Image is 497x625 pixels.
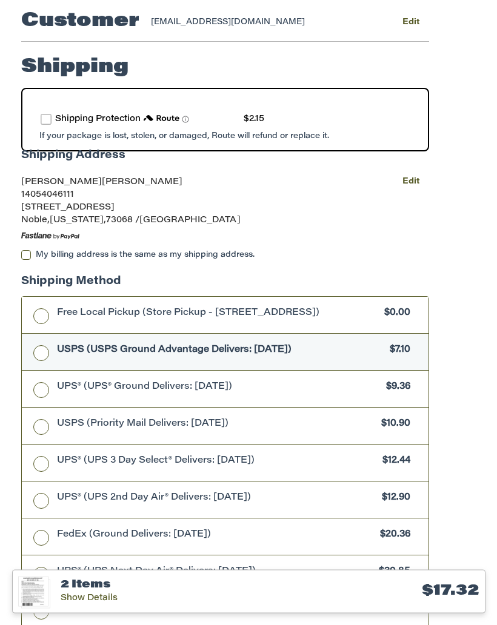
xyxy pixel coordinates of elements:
span: 73068 / [106,217,139,225]
h3: $17.32 [270,582,479,601]
span: $12.90 [376,492,411,506]
span: $30.85 [373,566,411,580]
span: $0.00 [379,307,411,321]
span: [STREET_ADDRESS] [21,204,115,213]
button: Edit [393,174,429,191]
span: FedEx (Ground Delivers: [DATE]) [57,529,375,543]
span: $12.44 [377,455,411,469]
span: USPS (USPS Ground Advantage Delivers: [DATE]) [57,344,384,358]
h2: Customer [21,10,139,34]
span: UPS® (UPS® Ground Delivers: [DATE]) [57,381,381,395]
span: $20.36 [375,529,411,543]
span: UPS® (UPS 3 Day Select® Delivers: [DATE]) [57,455,377,469]
div: [EMAIL_ADDRESS][DOMAIN_NAME] [151,17,370,29]
span: UPS® (UPS 2nd Day Air® Delivers: [DATE]) [57,492,376,506]
span: $7.10 [384,344,411,358]
span: Learn more [182,116,189,124]
span: [PERSON_NAME] [102,179,182,187]
span: 14054046111 [21,191,74,200]
span: $9.36 [381,381,411,395]
span: Shipping Protection [55,116,141,124]
img: Micro Trains ~ N Scale ~ Locomotive Coupler Conversion Kit (1113) ~ 00130005 [19,577,48,606]
span: [US_STATE], [50,217,106,225]
span: [GEOGRAPHIC_DATA] [139,217,241,225]
span: [PERSON_NAME] [21,179,102,187]
span: USPS (Priority Mail Delivers: [DATE]) [57,418,376,432]
div: $2.15 [244,114,264,127]
h3: 2 Items [61,578,270,592]
legend: Shipping Address [21,148,125,171]
span: If your package is lost, stolen, or damaged, Route will refund or replace it. [39,133,329,141]
button: Edit [393,14,429,31]
span: Noble, [21,217,50,225]
div: route shipping protection selector element [41,108,410,133]
legend: Shipping Method [21,274,121,297]
span: Free Local Pickup (Store Pickup - [STREET_ADDRESS]) [57,307,379,321]
a: Show Details [61,594,118,603]
span: UPS® (UPS Next Day Air® Delivers: [DATE]) [57,566,373,580]
span: $10.90 [376,418,411,432]
h2: Shipping [21,56,128,80]
label: My billing address is the same as my shipping address. [21,251,429,260]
